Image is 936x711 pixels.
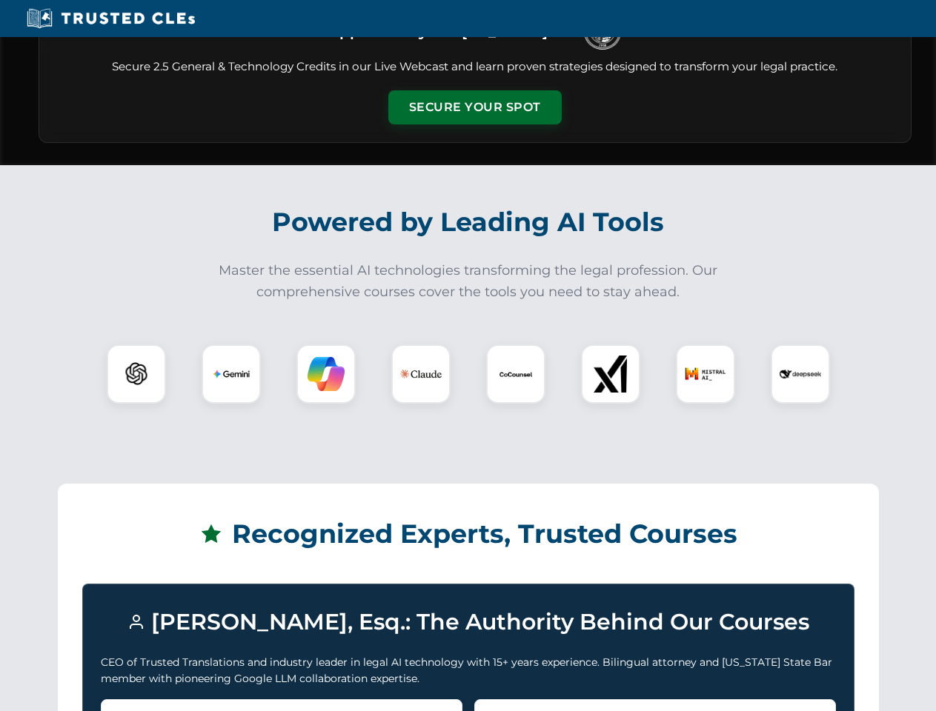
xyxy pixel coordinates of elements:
[22,7,199,30] img: Trusted CLEs
[202,344,261,404] div: Gemini
[780,353,821,395] img: DeepSeek Logo
[685,353,726,395] img: Mistral AI Logo
[107,344,166,404] div: ChatGPT
[771,344,830,404] div: DeepSeek
[400,353,442,395] img: Claude Logo
[486,344,545,404] div: CoCounsel
[58,196,879,248] h2: Powered by Leading AI Tools
[82,508,854,560] h2: Recognized Experts, Trusted Courses
[115,353,158,395] img: ChatGPT Logo
[592,355,629,393] img: xAI Logo
[209,260,728,303] p: Master the essential AI technologies transforming the legal profession. Our comprehensive courses...
[296,344,356,404] div: Copilot
[213,355,250,393] img: Gemini Logo
[388,90,562,124] button: Secure Your Spot
[676,344,735,404] div: Mistral AI
[101,602,836,642] h3: [PERSON_NAME], Esq.: The Authority Behind Our Courses
[497,355,534,393] img: CoCounsel Logo
[308,355,345,393] img: Copilot Logo
[581,344,640,404] div: xAI
[57,59,893,76] p: Secure 2.5 General & Technology Credits in our Live Webcast and learn proven strategies designed ...
[391,344,451,404] div: Claude
[101,654,836,687] p: CEO of Trusted Translations and industry leader in legal AI technology with 15+ years experience....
